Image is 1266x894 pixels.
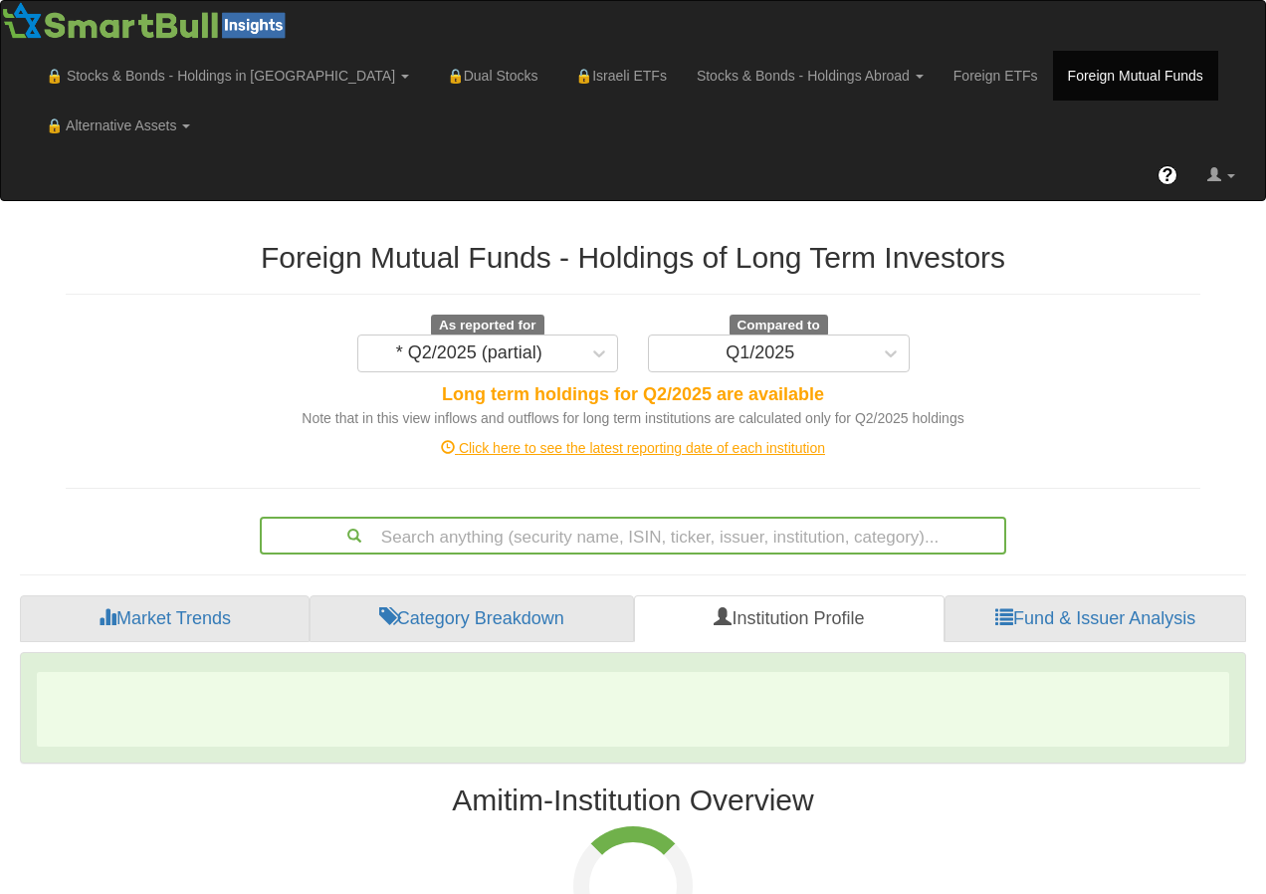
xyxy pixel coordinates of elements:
span: As reported for [431,315,544,336]
a: Foreign ETFs [939,51,1053,101]
div: * Q2/2025 (partial) [396,343,542,363]
h2: Amitim - Institution Overview [20,783,1246,816]
div: Search anything (security name, ISIN, ticker, issuer, institution, category)... [262,519,1004,553]
div: Q1/2025 [726,343,794,363]
a: Institution Profile [634,595,946,643]
div: Note that in this view inflows and outflows for long term institutions are calculated only for Q2... [66,408,1200,428]
a: ? [1143,150,1192,200]
span: ? [1162,165,1173,185]
a: 🔒Dual Stocks [424,51,552,101]
img: Smartbull [1,1,294,41]
span: Compared to [730,315,828,336]
a: 🔒 Stocks & Bonds - Holdings in [GEOGRAPHIC_DATA] [31,51,424,101]
a: Stocks & Bonds - Holdings Abroad [682,51,939,101]
a: 🔒Israeli ETFs [552,51,681,101]
span: ‌ [37,672,1229,747]
a: Foreign Mutual Funds [1053,51,1218,101]
div: Click here to see the latest reporting date of each institution [51,438,1215,458]
div: Long term holdings for Q2/2025 are available [66,382,1200,408]
a: 🔒 Alternative Assets [31,101,205,150]
a: Market Trends [20,595,310,643]
h2: Foreign Mutual Funds - Holdings of Long Term Investors [66,241,1200,274]
a: Fund & Issuer Analysis [945,595,1246,643]
a: Category Breakdown [310,595,634,643]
